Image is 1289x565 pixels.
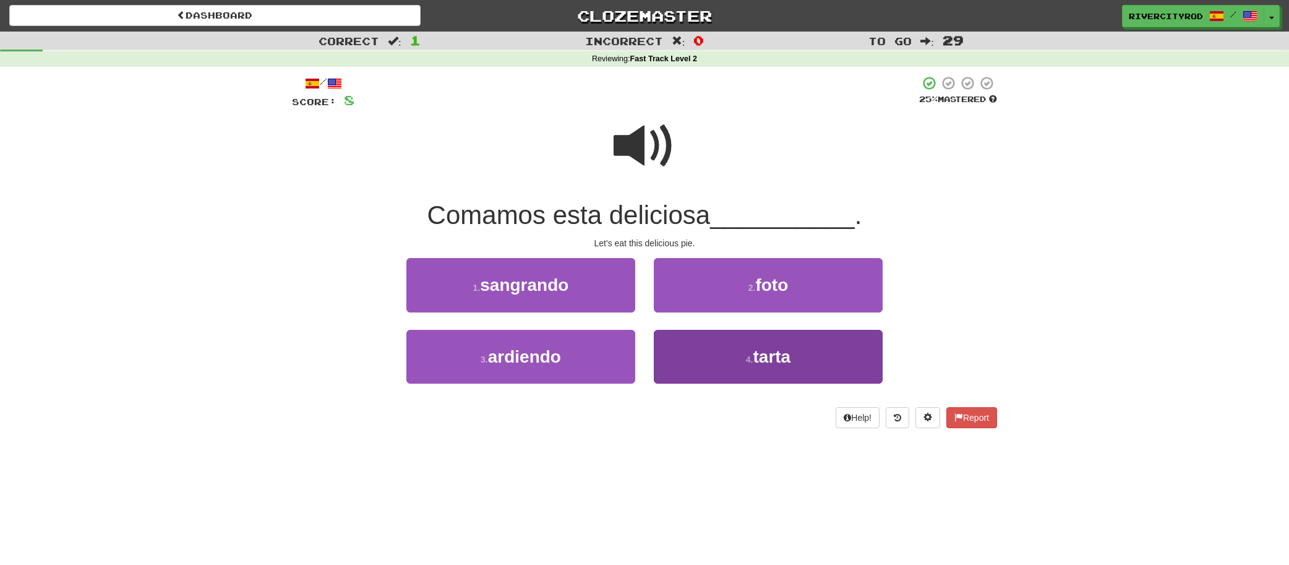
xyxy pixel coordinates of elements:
span: rivercityrod [1129,11,1203,22]
button: 2.foto [654,258,883,312]
span: . [855,201,862,230]
span: : [920,36,934,46]
span: foto [755,275,788,295]
span: / [1230,10,1236,19]
span: 0 [693,33,704,48]
span: 1 [410,33,421,48]
button: Round history (alt+y) [886,407,909,428]
span: Comamos esta deliciosa [427,201,711,230]
span: tarta [753,347,790,366]
div: / [292,75,354,91]
a: Dashboard [9,5,421,26]
button: 1.sangrando [406,258,635,312]
small: 4 . [746,355,753,364]
span: __________ [710,201,855,230]
small: 3 . [481,355,488,364]
span: : [388,36,401,46]
span: 29 [943,33,964,48]
button: 4.tarta [654,330,883,384]
span: Incorrect [585,35,663,47]
span: Score: [292,97,336,107]
button: Report [946,407,997,428]
span: Correct [319,35,379,47]
button: Help! [836,407,880,428]
button: 3.ardiendo [406,330,635,384]
span: 25 % [919,94,938,104]
span: 8 [344,92,354,108]
span: : [672,36,685,46]
span: sangrando [480,275,568,295]
strong: Fast Track Level 2 [630,54,698,63]
div: Mastered [919,94,997,105]
span: To go [868,35,912,47]
small: 2 . [748,283,756,293]
a: rivercityrod / [1122,5,1264,27]
span: ardiendo [488,347,561,366]
div: Let's eat this delicious pie. [292,237,997,249]
a: Clozemaster [439,5,850,27]
small: 1 . [473,283,481,293]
